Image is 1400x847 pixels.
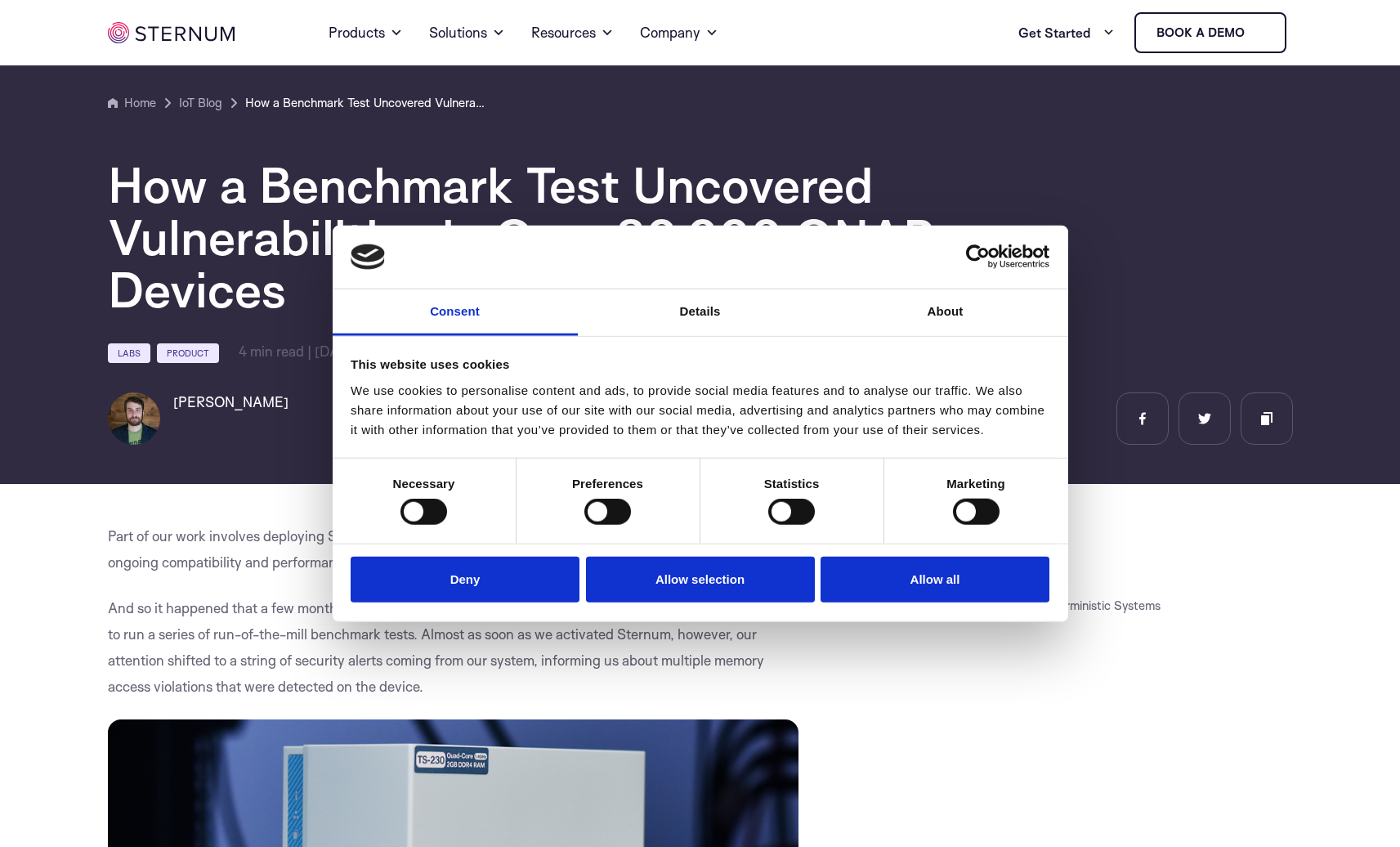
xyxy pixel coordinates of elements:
a: IoT Blog [179,93,222,113]
a: Resources [531,3,614,62]
span: 4 [239,343,247,360]
a: Get Started [1018,16,1115,49]
h3: JUMP TO SECTION [873,530,1293,543]
strong: Statistics [764,477,820,491]
button: Deny [351,556,579,603]
a: Usercentrics Cookiebot - opens in a new window [906,244,1049,269]
p: And so it happened that a few months ago we deployed our runtime protection on a device, to run a... [108,595,799,700]
strong: Necessary [393,477,455,491]
button: Allow all [821,556,1049,603]
strong: Marketing [946,477,1005,491]
a: About [823,289,1068,336]
img: logo [351,244,385,270]
h6: [PERSON_NAME] [173,392,288,412]
a: Solutions [429,3,505,62]
a: Products [329,3,403,62]
a: Labs [108,343,150,363]
a: Consent [333,289,578,336]
div: We use cookies to personalise content and ads, to provide social media features and to analyse ou... [351,381,1049,440]
p: Part of our work involves deploying Sternum runtime security solutions on various devices and pla... [108,523,799,576]
img: Amit Serper [108,392,160,445]
a: Product [157,343,219,363]
a: Book a demo [1134,12,1286,53]
a: Company [640,3,718,62]
a: How a Benchmark Test Uncovered Vulnerabilities in Over 80,000 QNAP Devices [245,93,490,113]
a: Home [108,93,156,113]
span: min read | [239,343,311,360]
div: This website uses cookies [351,355,1049,374]
h1: How a Benchmark Test Uncovered Vulnerabilities in Over 80,000 QNAP Devices [108,159,1089,316]
span: [DATE] [315,343,360,360]
img: sternum iot [108,22,235,43]
a: Details [578,289,823,336]
strong: Preferences [572,477,643,491]
button: Allow selection [586,556,815,603]
img: sternum iot [1251,26,1264,39]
